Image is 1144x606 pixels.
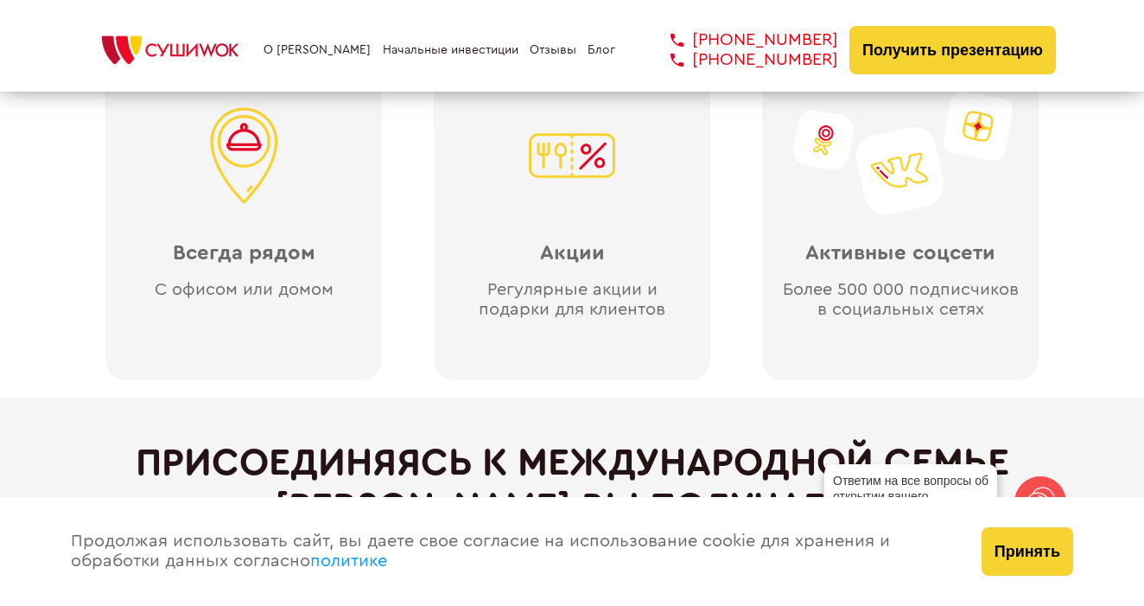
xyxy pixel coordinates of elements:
button: Получить презентацию [849,26,1056,74]
a: Начальные инвестиции [383,43,518,57]
div: Всегда рядом [173,242,315,266]
a: политике [310,552,387,570]
div: Активные соцсети [805,242,995,266]
a: [PHONE_NUMBER] [645,30,838,50]
a: Блог [588,43,615,57]
h2: Присоединяясь к международной семье [PERSON_NAME] вы получаете [88,441,1056,528]
button: Принять [982,527,1073,576]
img: СУШИWOK [88,31,252,69]
div: Ответим на все вопросы об открытии вашего [PERSON_NAME]! [824,464,997,528]
div: Регулярные акции и подарки для клиентов [451,280,693,320]
div: Акции [540,242,605,266]
a: [PHONE_NUMBER] [645,50,838,70]
div: Более 500 000 подписчиков в социальных сетях [779,280,1021,320]
div: С офисом или домом [155,280,334,300]
a: Отзывы [530,43,576,57]
div: Продолжая использовать сайт, вы даете свое согласие на использование cookie для хранения и обрабо... [54,497,964,606]
a: О [PERSON_NAME] [264,43,371,57]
